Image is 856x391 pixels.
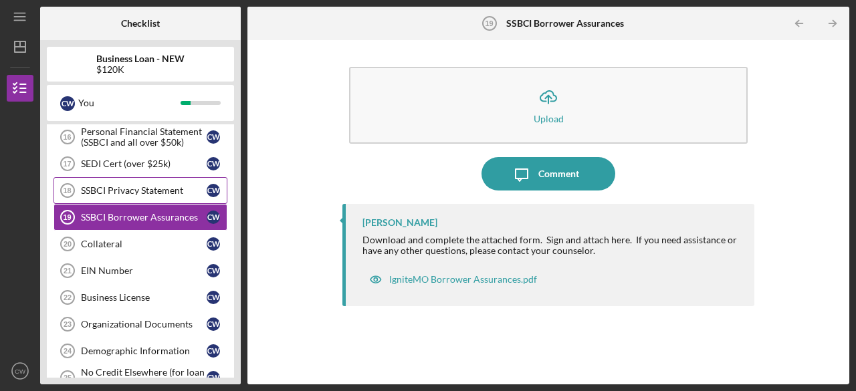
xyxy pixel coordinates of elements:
[362,266,544,293] button: IgniteMO Borrower Assurances.pdf
[81,239,207,249] div: Collateral
[207,184,220,197] div: C W
[78,92,181,114] div: You
[81,292,207,303] div: Business License
[81,212,207,223] div: SSBCI Borrower Assurances
[96,64,185,75] div: $120K
[81,185,207,196] div: SSBCI Privacy Statement
[53,257,227,284] a: 21EIN NumberCW
[96,53,185,64] b: Business Loan - NEW
[207,157,220,170] div: C W
[64,320,72,328] tspan: 23
[207,344,220,358] div: C W
[81,158,207,169] div: SEDI Cert (over $25k)
[81,346,207,356] div: Demographic Information
[63,160,71,168] tspan: 17
[81,265,207,276] div: EIN Number
[362,217,437,228] div: [PERSON_NAME]
[53,150,227,177] a: 17SEDI Cert (over $25k)CW
[349,67,748,144] button: Upload
[53,177,227,204] a: 18SSBCI Privacy StatementCW
[207,211,220,224] div: C W
[53,124,227,150] a: 16Personal Financial Statement (SSBCI and all over $50k)CW
[60,96,75,111] div: C W
[207,237,220,251] div: C W
[207,371,220,384] div: C W
[362,235,741,256] div: Download and complete the attached form. Sign and attach here. If you need assistance or have any...
[207,291,220,304] div: C W
[207,317,220,331] div: C W
[81,319,207,330] div: Organizational Documents
[64,240,72,248] tspan: 20
[53,311,227,338] a: 23Organizational DocumentsCW
[485,19,493,27] tspan: 19
[53,231,227,257] a: 20CollateralCW
[389,274,537,285] div: IgniteMO Borrower Assurances.pdf
[64,293,72,301] tspan: 22
[121,18,160,29] b: Checklist
[207,130,220,144] div: C W
[63,133,71,141] tspan: 16
[63,213,71,221] tspan: 19
[15,368,26,375] text: CW
[534,114,564,124] div: Upload
[64,347,72,355] tspan: 24
[481,157,615,190] button: Comment
[207,264,220,277] div: C W
[53,364,227,391] a: 25No Credit Elsewhere (for loan applications over $20K)CW
[64,374,72,382] tspan: 25
[538,157,579,190] div: Comment
[506,18,624,29] b: SSBCI Borrower Assurances
[53,204,227,231] a: 19SSBCI Borrower AssurancesCW
[63,186,71,194] tspan: 18
[7,358,33,384] button: CW
[81,367,207,388] div: No Credit Elsewhere (for loan applications over $20K)
[53,284,227,311] a: 22Business LicenseCW
[64,267,72,275] tspan: 21
[53,338,227,364] a: 24Demographic InformationCW
[81,126,207,148] div: Personal Financial Statement (SSBCI and all over $50k)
